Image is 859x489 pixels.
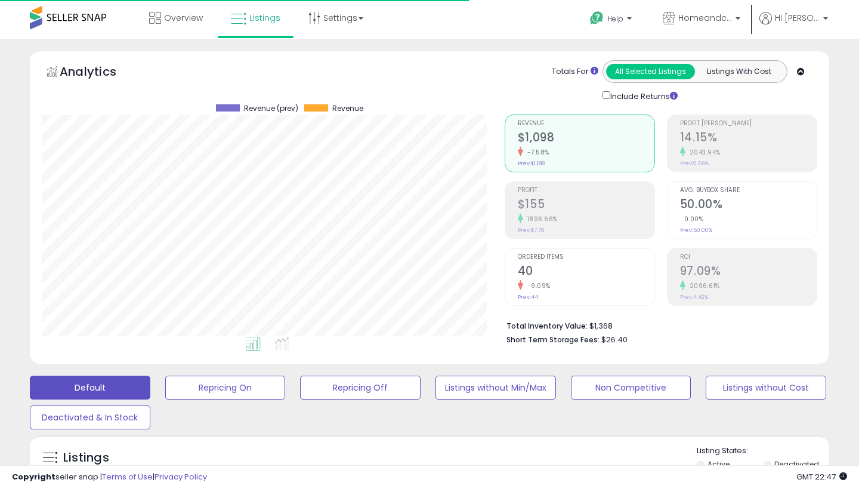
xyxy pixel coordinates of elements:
a: Privacy Policy [155,471,207,482]
h2: $1,098 [518,131,654,147]
button: Listings without Min/Max [435,376,556,400]
small: Prev: $1,188 [518,160,545,167]
small: Prev: 50.00% [680,227,712,234]
small: -7.58% [523,148,549,157]
button: Listings With Cost [694,64,783,79]
span: Homeandcountryusa [678,12,732,24]
span: Avg. Buybox Share [680,187,817,194]
h5: Analytics [60,63,140,83]
label: Active [707,459,730,469]
small: 1896.66% [523,215,558,224]
p: Listing States: [697,445,830,457]
i: Get Help [589,11,604,26]
span: Profit [PERSON_NAME] [680,120,817,127]
button: Repricing On [165,376,286,400]
h2: 14.15% [680,131,817,147]
span: Hi [PERSON_NAME] [775,12,820,24]
small: Prev: 4.42% [680,293,708,301]
div: Include Returns [594,89,692,103]
span: Overview [164,12,203,24]
span: $26.40 [601,334,628,345]
b: Total Inventory Value: [506,321,588,331]
span: Revenue (prev) [244,104,298,113]
small: 2043.94% [685,148,721,157]
h2: 40 [518,264,654,280]
small: Prev: $7.78 [518,227,544,234]
li: $1,368 [506,318,808,332]
small: Prev: 44 [518,293,538,301]
span: ROI [680,254,817,261]
a: Terms of Use [102,471,153,482]
a: Help [580,2,644,39]
small: -9.09% [523,281,551,290]
b: Short Term Storage Fees: [506,335,600,345]
span: 2025-08-16 22:47 GMT [796,471,847,482]
button: Listings without Cost [706,376,826,400]
h2: 97.09% [680,264,817,280]
h5: Listings [63,450,109,466]
strong: Copyright [12,471,55,482]
button: Repricing Off [300,376,421,400]
h2: 50.00% [680,197,817,213]
button: Non Competitive [571,376,691,400]
span: Listings [249,12,280,24]
button: Default [30,376,150,400]
div: Totals For [552,66,598,78]
small: 0.00% [680,215,704,224]
span: Profit [518,187,654,194]
a: Hi [PERSON_NAME] [759,12,828,39]
span: Revenue [518,120,654,127]
span: Ordered Items [518,254,654,261]
small: 2096.61% [685,281,720,290]
button: All Selected Listings [606,64,695,79]
small: Prev: 0.66% [680,160,709,167]
button: Deactivated & In Stock [30,406,150,429]
span: Revenue [332,104,363,113]
label: Deactivated [774,459,819,469]
h2: $155 [518,197,654,213]
div: seller snap | | [12,472,207,483]
span: Help [607,14,623,24]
